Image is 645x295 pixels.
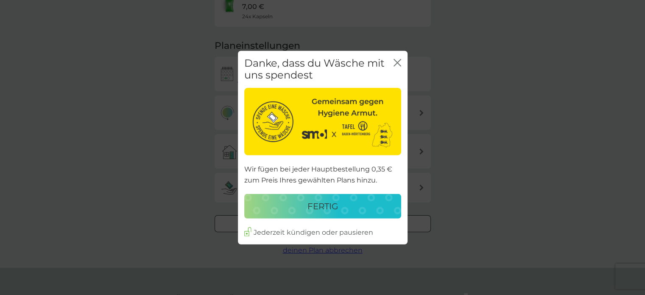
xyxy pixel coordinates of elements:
[244,165,392,184] font: Wir fügen bei jeder Hauptbestellung 0,35 € zum Preis Ihres gewählten Plans hinzu.
[254,228,373,236] font: Jederzeit kündigen oder pausieren
[244,56,385,81] font: Danke, dass du Wäsche mit uns spendest
[307,201,338,211] font: fertig
[394,59,401,67] button: Schließen
[244,194,401,219] button: fertig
